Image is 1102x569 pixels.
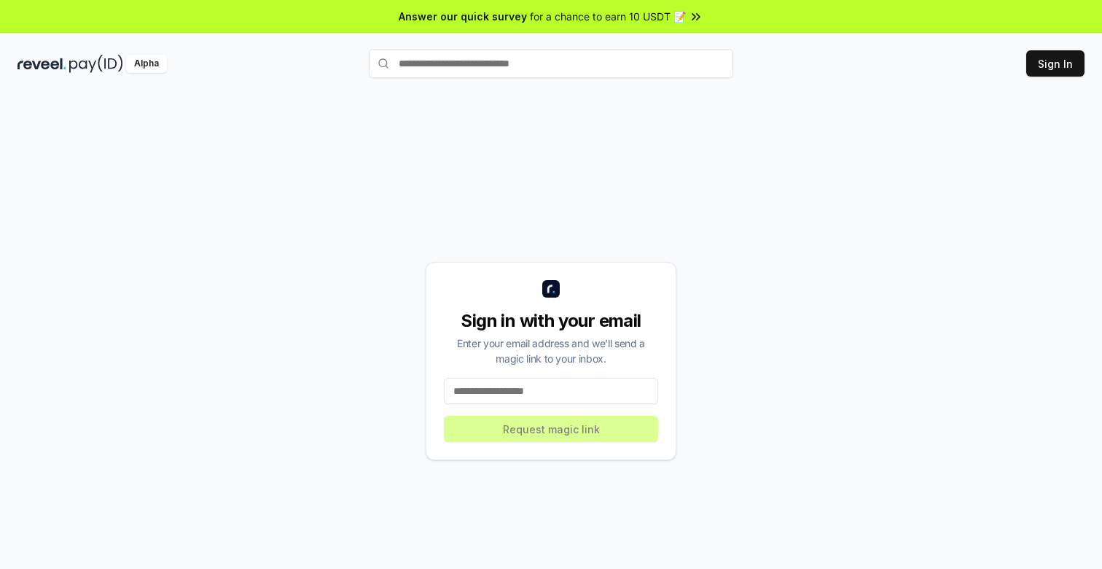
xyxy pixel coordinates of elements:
button: Sign In [1026,50,1085,77]
div: Alpha [126,55,167,73]
img: reveel_dark [17,55,66,73]
div: Enter your email address and we’ll send a magic link to your inbox. [444,336,658,366]
span: for a chance to earn 10 USDT 📝 [530,9,686,24]
img: logo_small [542,280,560,298]
img: pay_id [69,55,123,73]
div: Sign in with your email [444,309,658,333]
span: Answer our quick survey [399,9,527,24]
